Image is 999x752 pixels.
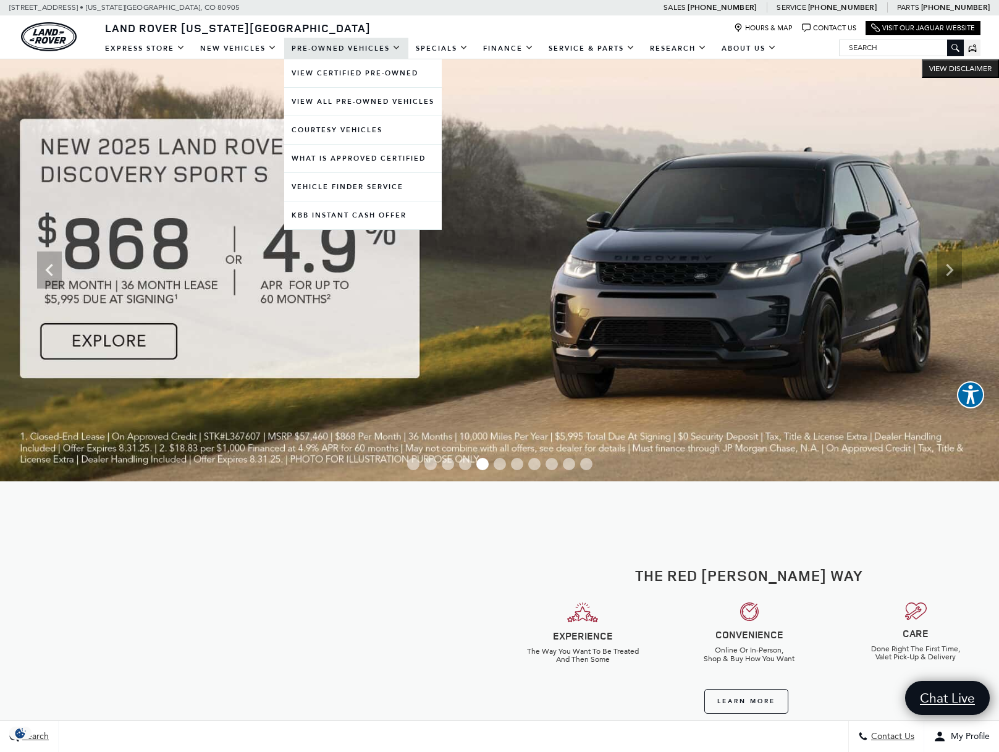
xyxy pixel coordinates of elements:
[528,458,541,470] span: Go to slide 8
[98,38,784,59] nav: Main Navigation
[580,458,592,470] span: Go to slide 11
[284,88,442,116] a: View All Pre-Owned Vehicles
[6,727,35,740] section: Click to Open Cookie Consent Modal
[476,458,489,470] span: Go to slide 5
[734,23,793,33] a: Hours & Map
[715,628,783,641] strong: CONVENIENCE
[408,38,476,59] a: Specials
[193,38,284,59] a: New Vehicles
[914,690,981,706] span: Chat Live
[284,173,442,201] a: Vehicle Finder Service
[688,2,756,12] a: [PHONE_NUMBER]
[675,646,823,662] h6: Online Or In-Person, Shop & Buy How You Want
[704,689,788,714] a: Learn More
[407,458,419,470] span: Go to slide 1
[284,116,442,144] a: Courtesy Vehicles
[509,567,990,583] h2: The Red [PERSON_NAME] Way
[98,20,378,35] a: Land Rover [US_STATE][GEOGRAPHIC_DATA]
[459,458,471,470] span: Go to slide 4
[841,645,989,661] h6: Done Right The First Time, Valet Pick-Up & Delivery
[541,38,643,59] a: Service & Parts
[21,22,77,51] a: land-rover
[922,59,999,78] button: VIEW DISCLAIMER
[71,543,429,744] iframe: YouTube video player
[714,38,784,59] a: About Us
[946,732,990,742] span: My Profile
[563,458,575,470] span: Go to slide 10
[871,23,975,33] a: Visit Our Jaguar Website
[284,145,442,172] a: What Is Approved Certified
[957,381,984,411] aside: Accessibility Help Desk
[643,38,714,59] a: Research
[284,59,442,87] a: View Certified Pre-Owned
[957,381,984,408] button: Explore your accessibility options
[6,727,35,740] img: Opt-Out Icon
[929,64,992,74] span: VIEW DISCLAIMER
[897,3,919,12] span: Parts
[37,251,62,289] div: Previous
[905,681,990,715] a: Chat Live
[509,648,657,664] h6: The Way You Want To Be Treated And Then Some
[808,2,877,12] a: [PHONE_NUMBER]
[921,2,990,12] a: [PHONE_NUMBER]
[284,201,442,229] a: KBB Instant Cash Offer
[9,3,240,12] a: [STREET_ADDRESS] • [US_STATE][GEOGRAPHIC_DATA], CO 80905
[21,22,77,51] img: Land Rover
[476,38,541,59] a: Finance
[546,458,558,470] span: Go to slide 9
[664,3,686,12] span: Sales
[442,458,454,470] span: Go to slide 3
[840,40,963,55] input: Search
[553,629,613,643] strong: EXPERIENCE
[98,38,193,59] a: EXPRESS STORE
[937,251,962,289] div: Next
[284,38,408,59] a: Pre-Owned Vehicles
[924,721,999,752] button: Open user profile menu
[511,458,523,470] span: Go to slide 7
[777,3,806,12] span: Service
[868,732,914,742] span: Contact Us
[802,23,856,33] a: Contact Us
[903,627,929,640] strong: CARE
[424,458,437,470] span: Go to slide 2
[105,20,371,35] span: Land Rover [US_STATE][GEOGRAPHIC_DATA]
[494,458,506,470] span: Go to slide 6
